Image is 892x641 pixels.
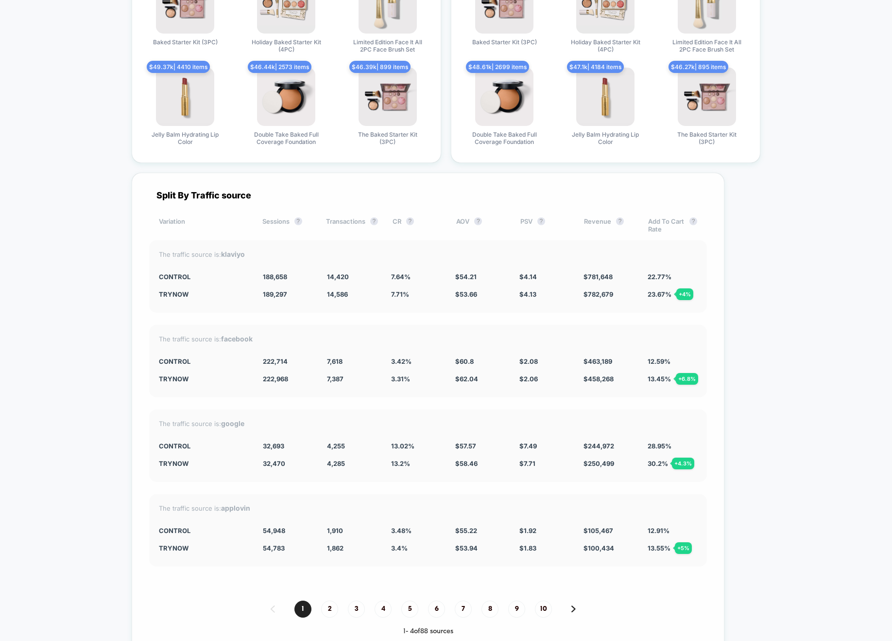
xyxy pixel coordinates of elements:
span: 3 [348,601,365,618]
div: Control [159,442,248,450]
span: 7,618 [327,357,343,365]
span: Baked Starter Kit (3PC) [153,38,218,46]
span: $ 57.57 [455,442,476,450]
span: Jelly Balm Hydrating Lip Color [149,131,222,145]
span: $ 458,268 [583,375,614,383]
span: 12.91 % [648,527,669,534]
span: $ 2.06 [519,375,538,383]
div: The traffic source is: [159,504,697,512]
span: 7 [455,601,472,618]
img: pagination forward [571,605,576,612]
span: $ 7.49 [519,442,537,450]
span: $ 1.83 [519,544,536,552]
span: $ 48.61k | 2699 items [466,61,529,73]
span: 22.77 % [648,273,671,281]
div: PSV [520,217,569,233]
div: The traffic source is: [159,419,697,427]
span: $ 60.8 [455,357,474,365]
span: $ 4.14 [519,273,537,281]
div: + 4.3 % [672,458,694,469]
span: 188,658 [263,273,287,281]
div: The traffic source is: [159,335,697,343]
span: Limited Edition Face It All 2PC Face Brush Set [670,38,743,53]
span: 30.2 % [648,460,668,467]
span: 32,693 [263,442,284,450]
span: 5 [401,601,418,618]
span: 10 [535,601,552,618]
button: ? [616,217,624,225]
span: 3.4 % [391,544,408,552]
div: TryNow [159,290,248,298]
div: Add To Cart Rate [648,217,697,233]
img: produt [257,68,315,126]
span: $ 244,972 [583,442,614,450]
span: $ 62.04 [455,375,478,383]
span: 28.95 % [648,442,671,450]
span: $ 463,189 [583,357,612,365]
button: ? [537,217,545,225]
div: Variation [159,217,248,233]
span: 3.31 % [391,375,410,383]
span: $ 2.08 [519,357,538,365]
span: 1,862 [327,544,343,552]
div: Control [159,357,248,365]
span: 13.45 % [648,375,671,383]
img: produt [678,68,736,126]
div: CR [393,217,442,233]
span: Holiday Baked Starter Kit (4PC) [250,38,323,53]
span: Double Take Baked Full Coverage Foundation [250,131,323,145]
span: The Baked Starter Kit (3PC) [351,131,424,145]
span: 6 [428,601,445,618]
span: 222,968 [263,375,288,383]
button: ? [406,217,414,225]
strong: facebook [221,335,253,343]
span: 14,586 [327,290,348,298]
img: produt [359,68,417,126]
img: produt [156,68,214,126]
div: AOV [456,217,505,233]
span: 1,910 [327,527,343,534]
img: produt [576,68,635,126]
div: Transactions [326,217,378,233]
span: Jelly Balm Hydrating Lip Color [569,131,642,145]
div: + 5 % [675,542,692,554]
span: $ 105,467 [583,527,613,534]
span: $ 49.37k | 4410 items [147,61,210,73]
strong: google [221,419,244,427]
span: 8 [481,601,498,618]
div: TryNow [159,375,248,383]
span: 54,783 [263,544,285,552]
span: 222,714 [263,357,288,365]
span: $ 55.22 [455,527,477,534]
button: ? [689,217,697,225]
div: + 6.8 % [676,373,698,385]
img: produt [475,68,533,126]
span: 14,420 [327,273,349,281]
span: 54,948 [263,527,285,534]
span: 12.59 % [648,357,670,365]
span: 3.42 % [391,357,412,365]
span: Holiday Baked Starter Kit (4PC) [569,38,642,53]
span: $ 4.13 [519,290,536,298]
div: Sessions [262,217,311,233]
span: 1 [294,601,311,618]
span: 13.2 % [391,460,410,467]
button: ? [474,217,482,225]
span: $ 46.27k | 895 items [669,61,728,73]
span: $ 53.66 [455,290,477,298]
div: Revenue [584,217,633,233]
span: $ 46.39k | 899 items [349,61,411,73]
span: 9 [508,601,525,618]
span: $ 1.92 [519,527,536,534]
span: $ 100,434 [583,544,614,552]
span: 32,470 [263,460,285,467]
span: $ 46.44k | 2573 items [248,61,311,73]
div: Control [159,527,248,534]
span: $ 53.94 [455,544,478,552]
span: $ 58.46 [455,460,478,467]
span: 23.67 % [648,290,671,298]
span: Double Take Baked Full Coverage Foundation [468,131,541,145]
span: $ 782,679 [583,290,613,298]
div: 1 - 4 of 88 sources [149,627,707,636]
div: The traffic source is: [159,250,697,258]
